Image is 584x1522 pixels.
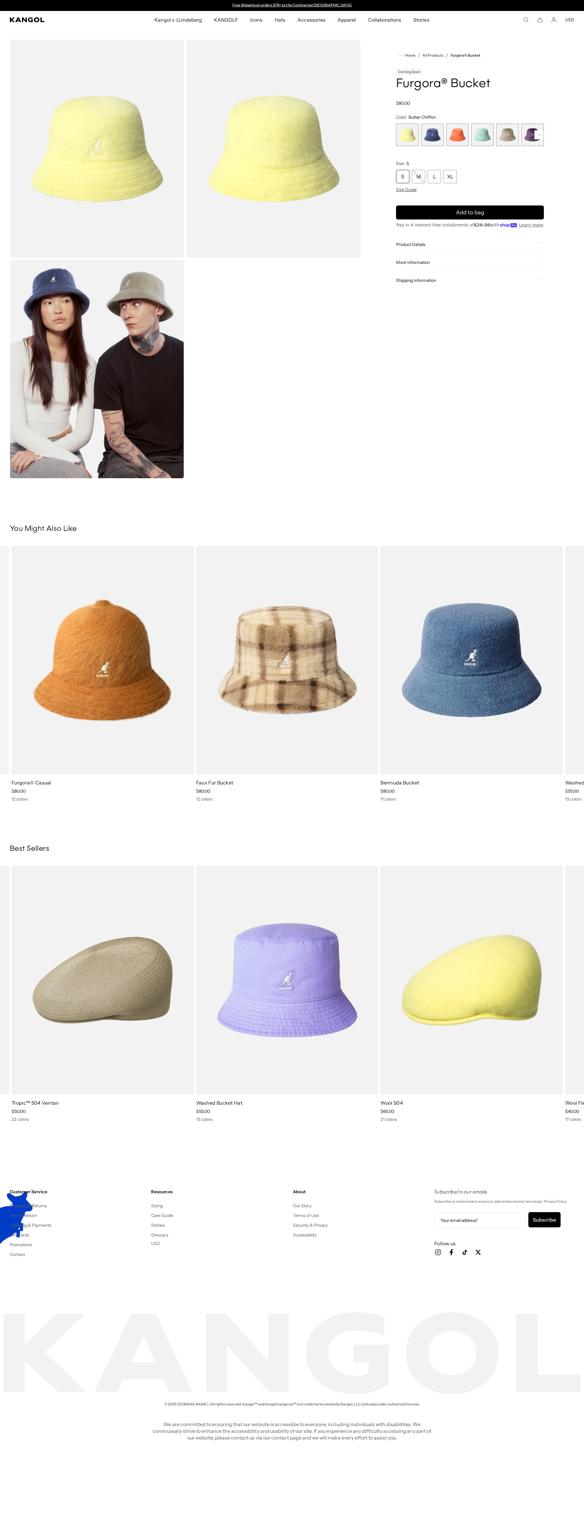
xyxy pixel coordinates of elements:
a: Kangol x J.Lindeberg [148,11,208,29]
img: Bermuda Bucket [381,546,563,775]
span: Size [396,161,404,166]
a: Hats [269,11,291,29]
button: USD [151,1241,160,1246]
label: Warm Grey [496,124,519,146]
a: Kangol [10,17,102,22]
span: $65.00 [381,1109,394,1114]
a: KANGOLF [208,11,244,29]
a: Sizing [151,1203,163,1208]
summary: Search here [523,17,529,23]
span: $80.00 [396,100,410,106]
slideshow-component: Announcement bar [229,3,355,8]
p: We are committed to ensuring that our website is accessible to everyone, including individuals wi... [151,1421,433,1441]
a: Ordering & Payments [10,1222,52,1228]
button: Add to bag [396,205,544,219]
a: Home [398,53,415,58]
div: L [428,170,441,183]
a: Washed Bucket Hat [196,1100,242,1106]
product-gallery: Gallery Viewer [10,40,361,478]
div: 3 of 5 [378,546,563,802]
span: $80.00 [381,788,395,794]
img: color-butter-chiffon [10,40,184,258]
a: Shipping & Returns [10,1203,47,1208]
img: Wool 504 [381,866,563,1095]
a: Accessories [291,11,331,29]
div: S [396,170,409,183]
a: Wool 504 [381,1100,403,1106]
h4: Resources [151,1189,288,1194]
button: USD [565,17,574,23]
span: $50.00 [12,1109,26,1114]
div: 1 of 5 [9,546,194,802]
a: Faux Fur Bucket [196,780,234,786]
span: Icons [250,11,262,29]
span: $80.00 [196,788,210,794]
label: Coral Flame [446,124,469,146]
li: / [443,52,448,59]
span: Kangol x J.Lindeberg [155,11,202,29]
label: Aquatic [471,124,494,146]
a: Terms of Use [293,1213,319,1218]
h3: You Might Also Like [10,524,574,534]
h1: Furgora® Bucket [396,77,544,91]
span: $80.00 [12,788,26,794]
button: Subscribe [528,1212,561,1227]
a: Bermuda Bucket [381,780,419,786]
span: Add to bag [456,209,484,217]
nav: breadcrumbs [396,52,544,59]
div: 3 of 10 [378,866,563,1122]
label: Hazy Indigo [421,124,443,146]
span: $40.00 [565,1109,579,1114]
span: Apparel [338,11,356,29]
a: Furgora® Casual [12,780,51,786]
a: Gift Cards [10,1232,29,1238]
div: 5 of 10 [496,124,519,146]
div: 6 of 10 [521,124,544,146]
a: Care Guide [151,1213,173,1218]
div: 1 of 10 [9,866,194,1122]
div: 11 colors [381,796,563,802]
a: Account [551,17,557,23]
span: Product Details [396,242,537,247]
h4: About [293,1189,429,1194]
img: color-butter-chiffon [186,40,361,258]
a: Contact [10,1252,25,1257]
span: Butter Chiffon [408,114,436,120]
span: S [406,161,409,166]
span: $55.00 [196,1109,210,1114]
span: KANGOLF [214,11,238,29]
a: Stories [151,1222,165,1228]
div: 2 of 10 [194,866,378,1122]
span: Stories [413,11,429,29]
img: Washed Bucket Hat [196,866,378,1095]
a: Furgora® Bucket [451,53,480,58]
p: Subscribe to receive early access to sale and exclusive new drops. Privacy Policy [434,1198,574,1205]
button: Cart [537,17,543,23]
a: Tropic™ 504 Ventair [12,1100,59,1106]
span: Shipping Information [396,278,537,283]
div: 1 of 10 [396,124,419,146]
div: XL [443,170,457,183]
a: Stories [407,11,435,29]
img: Tropic™ 504 Ventair [12,866,194,1095]
h4: Subscribe to our emails [434,1189,574,1196]
span: Home [404,53,415,58]
span: Hats [275,11,285,29]
span: More Information [396,260,537,265]
span: Collaborations [368,11,401,29]
a: Security & Privacy [293,1222,328,1228]
a: Icons [244,11,269,29]
div: 13 colors [196,1117,378,1122]
a: Start A Return [10,1213,37,1218]
a: Collaborations [362,11,407,29]
div: 12 colors [12,796,194,802]
span: $55.00 [565,788,579,794]
div: 3 of 10 [446,124,469,146]
div: M [412,170,425,183]
span: Color [396,114,406,120]
div: 2 of 10 [421,124,443,146]
label: Butter Chiffon [396,124,419,146]
span: Size Guide [396,187,417,192]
